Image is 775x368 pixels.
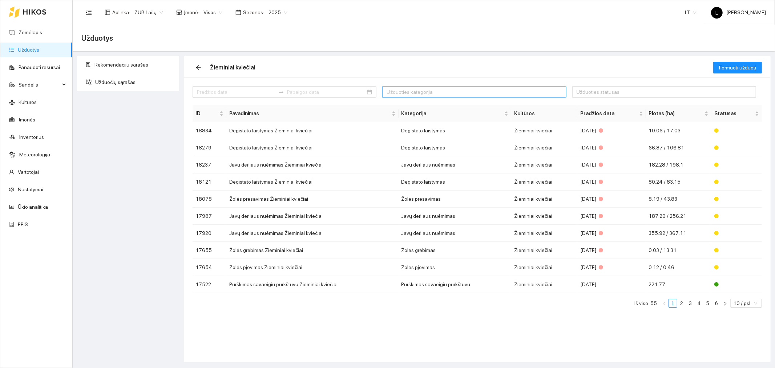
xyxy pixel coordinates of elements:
[112,8,130,16] span: Aplinka :
[193,122,226,139] td: 18834
[660,299,669,308] li: Atgal
[193,139,226,156] td: 18279
[399,242,511,259] td: Žolės grėbimas
[184,8,199,16] span: Įmonė :
[695,299,703,308] li: 4
[649,179,681,185] span: 80.24 / 83.15
[511,173,577,191] td: Žieminiai kviečiai
[399,225,511,242] td: Javų derliaus nuėmimas
[18,204,48,210] a: Ūkio analitika
[86,62,91,67] span: solution
[511,259,577,276] td: Žieminiai kviečiai
[580,212,643,220] div: [DATE]
[711,105,762,122] th: this column's title is Statusas,this column is sortable
[511,242,577,259] td: Žieminiai kviečiai
[19,29,42,35] a: Žemėlapis
[226,191,398,208] td: Žolės presavimas Žieminiai kviečiai
[19,64,60,70] a: Panaudoti resursai
[19,134,44,140] a: Inventorius
[19,117,35,123] a: Įmonės
[669,299,677,307] a: 1
[580,246,643,254] div: [DATE]
[85,9,92,16] span: menu-fold
[226,173,398,191] td: Degistato laistymas Žieminiai kviečiai
[269,7,287,18] span: 2025
[580,280,643,288] div: [DATE]
[399,173,511,191] td: Degistato laistymas
[19,152,50,157] a: Meteorologija
[193,276,226,293] td: 17522
[18,169,39,175] a: Vartotojai
[19,99,37,105] a: Kultūros
[511,156,577,173] td: Žieminiai kviečiai
[649,264,675,270] span: 0.12 / 0.46
[243,8,264,16] span: Sezonas :
[210,63,255,72] div: Žieminiai kviečiai
[634,299,657,308] li: Iš viso: 55
[580,263,643,271] div: [DATE]
[226,122,398,139] td: Degistato laistymas Žieminiai kviečiai
[193,62,204,73] button: arrow-left
[511,208,577,225] td: Žieminiai kviečiai
[686,299,694,307] a: 3
[226,139,398,156] td: Degistato laistymas Žieminiai kviečiai
[193,156,226,173] td: 18237
[730,299,762,308] div: Page Size
[649,196,678,202] span: 8.19 / 43.83
[401,109,503,117] span: Kategorija
[193,105,226,122] th: this column's title is ID,this column is sortable
[723,301,727,306] span: right
[711,9,766,15] span: [PERSON_NAME]
[278,89,284,95] span: to
[733,299,759,307] span: 10 / psl.
[399,259,511,276] td: Žolės pjovimas
[193,191,226,208] td: 18078
[677,299,686,308] li: 2
[399,208,511,225] td: Javų derliaus nuėmimas
[580,127,643,135] div: [DATE]
[714,109,754,117] span: Statusas
[399,105,511,122] th: this column's title is Kategorija,this column is sortable
[195,109,218,117] span: ID
[226,105,398,122] th: this column's title is Pavadinimas,this column is sortable
[18,221,28,227] a: PPIS
[649,247,677,253] span: 0.03 / 13.31
[712,299,721,308] li: 6
[134,7,163,18] span: ŽŪB Lašų
[713,299,720,307] a: 6
[193,208,226,225] td: 17987
[580,229,643,237] div: [DATE]
[18,47,39,53] a: Užduotys
[94,57,174,72] span: Rekomendacijų sąrašas
[399,156,511,173] td: Javų derliaus nuėmimas
[580,109,637,117] span: Pradžios data
[713,62,762,73] button: Formuoti užduotį
[511,139,577,156] td: Žieminiai kviečiai
[235,9,241,15] span: calendar
[721,299,730,308] li: Pirmyn
[399,139,511,156] td: Degistato laistymas
[580,161,643,169] div: [DATE]
[95,75,174,89] span: Užduočių sąrašas
[511,276,577,293] td: Žieminiai kviečiai
[721,299,730,308] button: right
[193,65,204,71] span: arrow-left
[580,144,643,152] div: [DATE]
[580,178,643,186] div: [DATE]
[704,299,712,307] a: 5
[399,191,511,208] td: Žolės presavimas
[399,276,511,293] td: Purškimas savaeigiu purkštuvu
[511,122,577,139] td: Žieminiai kviečiai
[719,64,756,72] span: Formuoti užduotį
[81,32,113,44] span: Užduotys
[649,109,703,117] span: Plotas (ha)
[197,88,275,96] input: Pradžios data
[695,299,703,307] a: 4
[229,109,390,117] span: Pavadinimas
[287,88,366,96] input: Pabaigos data
[193,259,226,276] td: 17654
[226,225,398,242] td: Javų derliaus nuėmimas Žieminiai kviečiai
[649,162,684,168] span: 182.28 / 198.1
[193,225,226,242] td: 17920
